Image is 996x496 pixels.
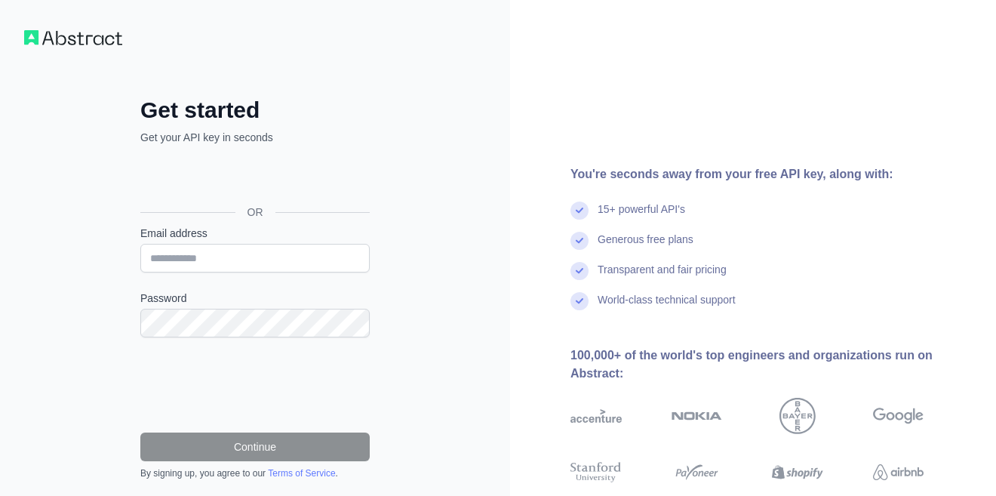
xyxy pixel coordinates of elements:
span: OR [235,205,275,220]
img: airbnb [873,460,924,485]
div: Sign in with Google. Opens in new tab [140,162,367,195]
h2: Get started [140,97,370,124]
div: Generous free plans [598,232,693,262]
img: payoneer [672,460,723,485]
button: Continue [140,433,370,461]
div: 100,000+ of the world's top engineers and organizations run on Abstract: [570,347,972,383]
div: You're seconds away from your free API key, along with: [570,165,972,183]
div: 15+ powerful API's [598,202,685,232]
iframe: Sign in with Google Button [133,162,374,195]
img: google [873,398,924,434]
div: World-class technical support [598,292,736,322]
div: By signing up, you agree to our . [140,467,370,479]
img: check mark [570,262,589,280]
img: check mark [570,232,589,250]
img: shopify [772,460,823,485]
p: Get your API key in seconds [140,130,370,145]
img: bayer [779,398,816,434]
div: Transparent and fair pricing [598,262,727,292]
iframe: reCAPTCHA [140,356,370,414]
img: check mark [570,202,589,220]
img: nokia [672,398,723,434]
label: Password [140,291,370,306]
img: stanford university [570,460,622,485]
img: check mark [570,292,589,310]
label: Email address [140,226,370,241]
img: accenture [570,398,622,434]
a: Terms of Service [268,468,335,479]
img: Workflow [24,30,122,45]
